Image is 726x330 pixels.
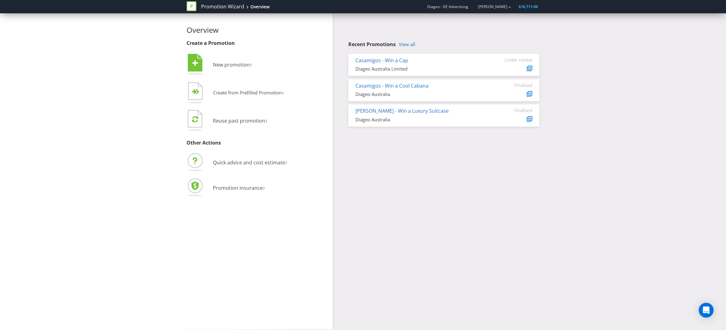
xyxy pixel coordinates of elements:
[201,3,244,10] a: Promotion Wizard
[213,61,250,68] span: New promotion
[187,41,328,46] h3: Create a Promotion
[355,66,486,72] div: Diageo Australia Limited
[519,4,538,9] span: $16,711.00
[285,157,287,167] span: ›
[187,159,287,166] a: Quick advice and cost estimate›
[192,60,198,67] tspan: 
[192,115,198,123] tspan: 
[187,26,328,34] h2: Overview
[282,87,284,97] span: ›
[355,57,408,64] a: Casamigos - Win a Cap
[187,81,284,106] button: Create from Prefilled Promotion›
[399,42,415,47] a: View all
[213,185,263,191] span: Promotion insurance
[355,91,486,98] div: Diageo Australia
[213,159,285,166] span: Quick advice and cost estimate
[699,303,714,318] div: Open Intercom Messenger
[265,115,267,125] span: ›
[355,116,486,123] div: Diageo Australia
[348,41,396,48] span: Recent Promotions
[495,82,532,88] div: Finalised
[213,117,265,124] span: Reuse past promotion
[472,4,507,9] a: [PERSON_NAME]
[495,57,532,63] div: Under review
[427,4,468,9] span: Diageo - DE Advertising
[263,182,265,192] span: ›
[187,185,265,191] a: Promotion insurance›
[196,89,200,95] tspan: 
[213,89,282,96] span: Create from Prefilled Promotion
[250,59,252,69] span: ›
[250,4,270,10] div: Overview
[187,140,328,146] h3: Other Actions
[355,107,449,114] a: [PERSON_NAME] - Win a Luxury Suitcase
[355,82,429,89] a: Casamigos - Win a Cool Cabana
[495,107,532,113] div: Finalised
